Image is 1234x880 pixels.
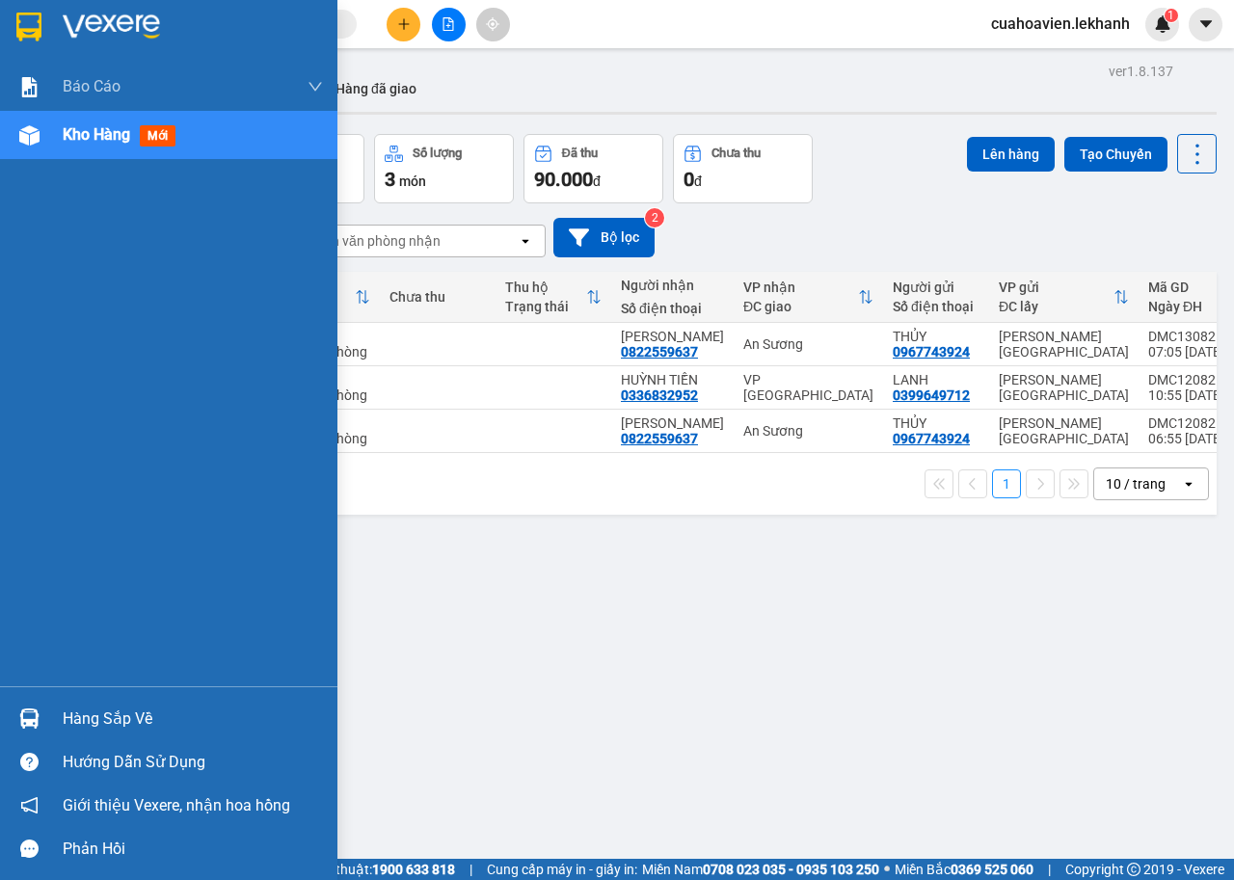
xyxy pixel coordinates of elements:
[703,862,879,877] strong: 0708 023 035 - 0935 103 250
[397,17,411,31] span: plus
[673,134,813,203] button: Chưa thu0đ
[505,299,586,314] div: Trạng thái
[442,17,455,31] span: file-add
[895,859,1033,880] span: Miền Bắc
[63,835,323,864] div: Phản hồi
[226,16,381,40] div: An Sương
[743,336,873,352] div: An Sương
[999,415,1129,446] div: [PERSON_NAME][GEOGRAPHIC_DATA]
[1154,15,1171,33] img: icon-new-feature
[320,66,432,112] button: Hàng đã giao
[893,280,979,295] div: Người gửi
[621,329,724,344] div: THÙY LINH
[1189,8,1222,41] button: caret-down
[645,208,664,227] sup: 2
[16,63,212,86] div: THỦY
[999,280,1113,295] div: VP gửi
[63,705,323,733] div: Hàng sắp về
[63,125,130,144] span: Kho hàng
[523,134,663,203] button: Đã thu90.000đ
[1127,863,1140,876] span: copyright
[1106,474,1166,493] div: 10 / trang
[374,134,514,203] button: Số lượng3món
[226,40,381,63] div: [PERSON_NAME]
[999,299,1113,314] div: ĐC lấy
[16,18,46,39] span: Gửi:
[20,753,39,771] span: question-circle
[14,126,44,147] span: CR :
[621,301,724,316] div: Số điện thoại
[893,372,979,387] div: LANH
[469,859,472,880] span: |
[884,866,890,873] span: ⚪️
[308,79,323,94] span: down
[743,280,858,295] div: VP nhận
[63,793,290,817] span: Giới thiệu Vexere, nhận hoa hồng
[976,12,1145,36] span: cuahoavien.lekhanh
[16,86,212,113] div: 0967743924
[399,173,426,189] span: món
[743,372,873,403] div: VP [GEOGRAPHIC_DATA]
[992,469,1021,498] button: 1
[1165,9,1178,22] sup: 1
[505,280,586,295] div: Thu hộ
[711,147,761,160] div: Chưa thu
[389,289,486,305] div: Chưa thu
[385,168,395,191] span: 3
[967,137,1055,172] button: Lên hàng
[16,16,212,63] div: [PERSON_NAME][GEOGRAPHIC_DATA]
[476,8,510,41] button: aim
[387,8,420,41] button: plus
[1064,137,1167,172] button: Tạo Chuyến
[999,372,1129,403] div: [PERSON_NAME][GEOGRAPHIC_DATA]
[743,299,858,314] div: ĐC giao
[487,859,637,880] span: Cung cấp máy in - giấy in:
[518,233,533,249] svg: open
[372,862,455,877] strong: 1900 633 818
[308,231,441,251] div: Chọn văn phòng nhận
[621,387,698,403] div: 0336832952
[496,272,611,323] th: Toggle SortBy
[486,17,499,31] span: aim
[893,387,970,403] div: 0399649712
[694,173,702,189] span: đ
[593,173,601,189] span: đ
[562,147,598,160] div: Đã thu
[226,18,272,39] span: Nhận:
[989,272,1139,323] th: Toggle SortBy
[743,423,873,439] div: An Sương
[621,372,724,387] div: HUỲNH TIỀN
[63,74,121,98] span: Báo cáo
[19,708,40,729] img: warehouse-icon
[1167,9,1174,22] span: 1
[893,329,979,344] div: THỦY
[553,218,655,257] button: Bộ lọc
[642,859,879,880] span: Miền Nam
[534,168,593,191] span: 90.000
[226,63,381,90] div: 0822559637
[278,859,455,880] span: Hỗ trợ kỹ thuật:
[893,344,970,360] div: 0967743924
[893,431,970,446] div: 0967743924
[621,415,724,431] div: THÙY LINH
[19,77,40,97] img: solution-icon
[684,168,694,191] span: 0
[1197,15,1215,33] span: caret-down
[621,278,724,293] div: Người nhận
[20,840,39,858] span: message
[63,748,323,777] div: Hướng dẫn sử dụng
[999,329,1129,360] div: [PERSON_NAME][GEOGRAPHIC_DATA]
[621,431,698,446] div: 0822559637
[413,147,462,160] div: Số lượng
[1109,61,1173,82] div: ver 1.8.137
[19,125,40,146] img: warehouse-icon
[140,125,175,147] span: mới
[893,415,979,431] div: THỦY
[14,124,215,147] div: 30.000
[1048,859,1051,880] span: |
[893,299,979,314] div: Số điện thoại
[20,796,39,814] span: notification
[1181,476,1196,492] svg: open
[951,862,1033,877] strong: 0369 525 060
[621,344,698,360] div: 0822559637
